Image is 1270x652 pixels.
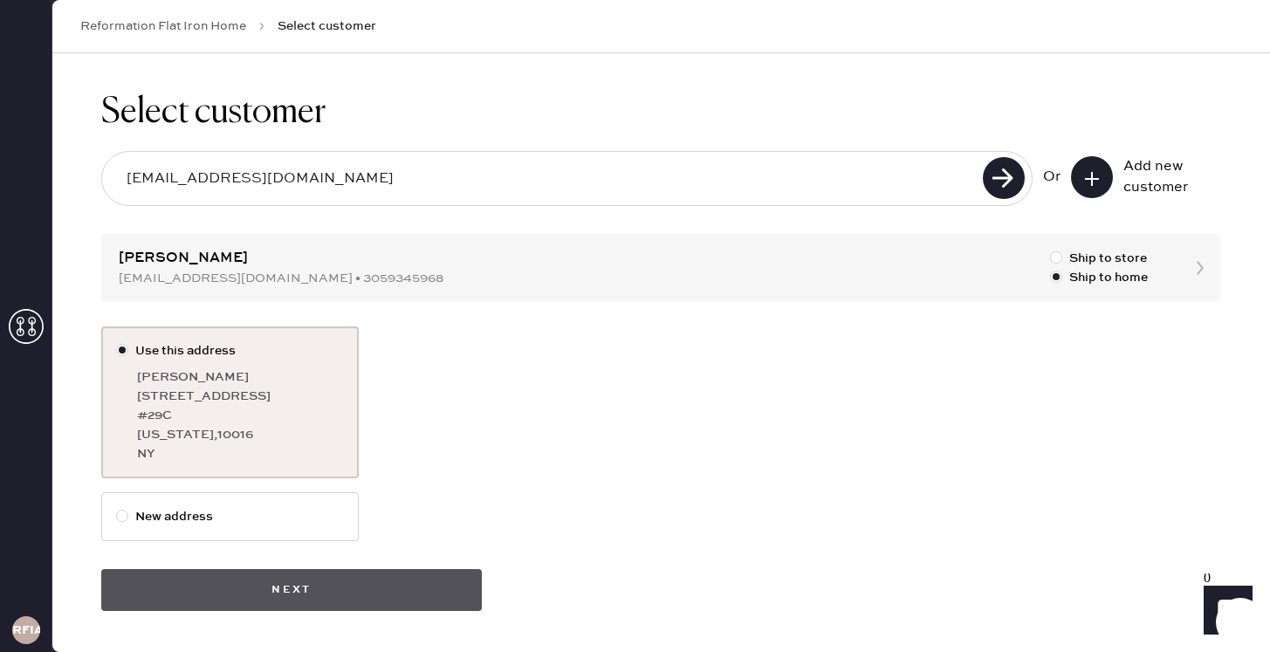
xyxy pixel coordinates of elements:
a: Reformation Flat Iron Home [80,17,246,35]
div: NY [137,444,344,463]
div: [STREET_ADDRESS] [137,387,344,406]
div: #29C [137,406,344,425]
div: [PERSON_NAME] [137,367,344,387]
label: New address [116,507,344,526]
label: Ship to home [1050,268,1148,287]
span: Select customer [278,17,376,35]
div: Or [1043,167,1061,188]
div: Add new customer [1123,156,1211,198]
label: Use this address [116,341,344,360]
button: Next [101,569,482,611]
label: Ship to store [1050,249,1148,268]
div: [US_STATE] , 10016 [137,425,344,444]
h3: RFIA [12,624,40,636]
input: Search by email or phone number [113,159,978,199]
iframe: Front Chat [1187,573,1262,649]
h1: Select customer [101,92,1221,134]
